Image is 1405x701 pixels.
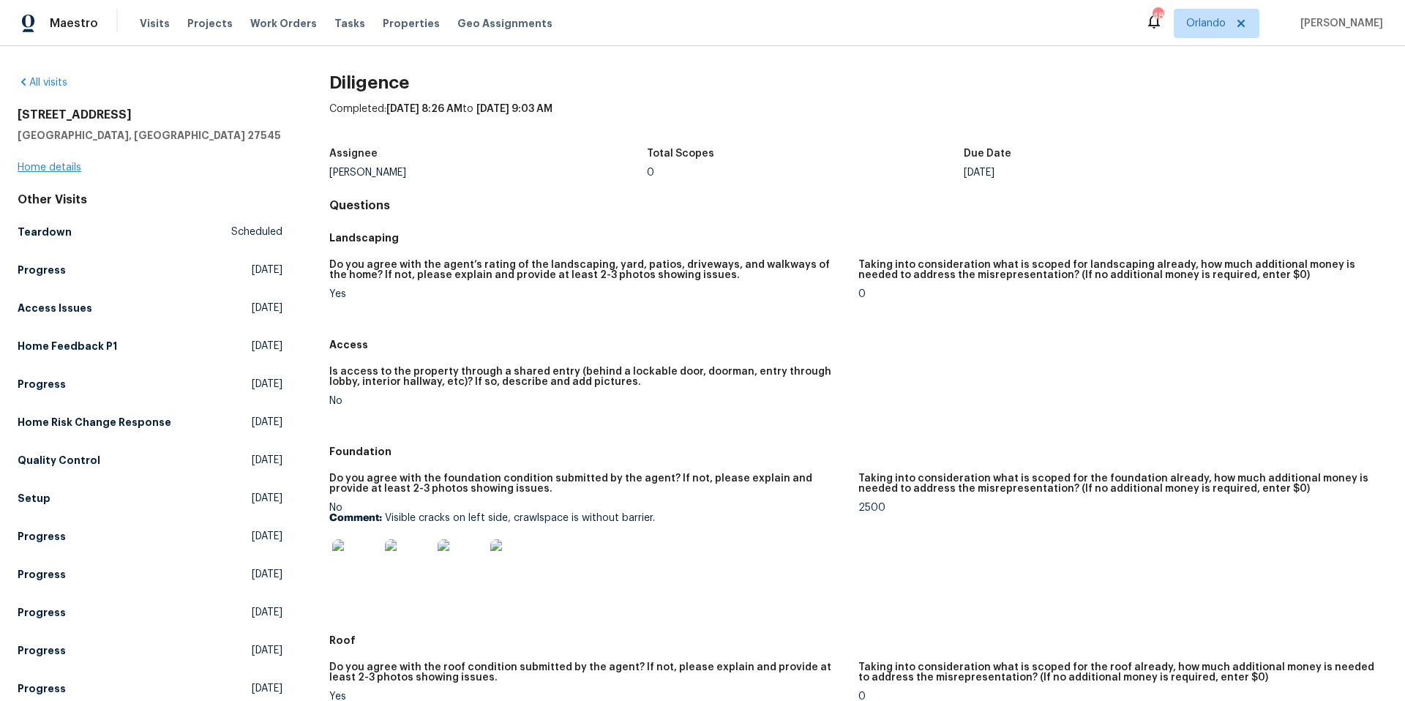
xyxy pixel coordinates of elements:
[187,16,233,31] span: Projects
[18,257,282,283] a: Progress[DATE]
[252,567,282,582] span: [DATE]
[329,396,847,406] div: No
[329,260,847,280] h5: Do you agree with the agent’s rating of the landscaping, yard, patios, driveways, and walkways of...
[50,16,98,31] span: Maestro
[329,337,1387,352] h5: Access
[18,263,66,277] h5: Progress
[1153,9,1163,23] div: 48
[18,447,282,473] a: Quality Control[DATE]
[1186,16,1226,31] span: Orlando
[858,503,1376,513] div: 2500
[329,289,847,299] div: Yes
[18,333,282,359] a: Home Feedback P1[DATE]
[329,149,378,159] h5: Assignee
[964,149,1011,159] h5: Due Date
[18,78,67,88] a: All visits
[329,473,847,494] h5: Do you agree with the foundation condition submitted by the agent? If not, please explain and pro...
[18,491,50,506] h5: Setup
[329,230,1387,245] h5: Landscaping
[252,377,282,391] span: [DATE]
[18,529,66,544] h5: Progress
[18,108,282,122] h2: [STREET_ADDRESS]
[250,16,317,31] span: Work Orders
[18,561,282,588] a: Progress[DATE]
[18,567,66,582] h5: Progress
[18,643,66,658] h5: Progress
[18,225,72,239] h5: Teardown
[858,289,1376,299] div: 0
[329,503,847,595] div: No
[18,453,100,468] h5: Quality Control
[329,633,1387,648] h5: Roof
[18,523,282,550] a: Progress[DATE]
[252,643,282,658] span: [DATE]
[329,513,847,523] p: Visible cracks on left side, crawlspace is without barrier.
[18,162,81,173] a: Home details
[18,301,92,315] h5: Access Issues
[18,339,117,353] h5: Home Feedback P1
[18,409,282,435] a: Home Risk Change Response[DATE]
[18,295,282,321] a: Access Issues[DATE]
[329,367,847,387] h5: Is access to the property through a shared entry (behind a lockable door, doorman, entry through ...
[231,225,282,239] span: Scheduled
[858,662,1376,683] h5: Taking into consideration what is scoped for the roof already, how much additional money is neede...
[18,128,282,143] h5: [GEOGRAPHIC_DATA], [GEOGRAPHIC_DATA] 27545
[252,301,282,315] span: [DATE]
[252,339,282,353] span: [DATE]
[18,371,282,397] a: Progress[DATE]
[18,681,66,696] h5: Progress
[252,681,282,696] span: [DATE]
[252,605,282,620] span: [DATE]
[647,149,714,159] h5: Total Scopes
[334,18,365,29] span: Tasks
[252,263,282,277] span: [DATE]
[252,453,282,468] span: [DATE]
[140,16,170,31] span: Visits
[329,444,1387,459] h5: Foundation
[858,260,1376,280] h5: Taking into consideration what is scoped for landscaping already, how much additional money is ne...
[18,637,282,664] a: Progress[DATE]
[252,529,282,544] span: [DATE]
[329,102,1387,140] div: Completed: to
[329,75,1387,90] h2: Diligence
[476,104,552,114] span: [DATE] 9:03 AM
[329,513,382,523] b: Comment:
[18,605,66,620] h5: Progress
[18,377,66,391] h5: Progress
[252,415,282,430] span: [DATE]
[18,192,282,207] div: Other Visits
[18,415,171,430] h5: Home Risk Change Response
[457,16,552,31] span: Geo Assignments
[329,168,647,178] div: [PERSON_NAME]
[383,16,440,31] span: Properties
[18,219,282,245] a: TeardownScheduled
[18,599,282,626] a: Progress[DATE]
[329,662,847,683] h5: Do you agree with the roof condition submitted by the agent? If not, please explain and provide a...
[858,473,1376,494] h5: Taking into consideration what is scoped for the foundation already, how much additional money is...
[252,491,282,506] span: [DATE]
[386,104,462,114] span: [DATE] 8:26 AM
[647,168,964,178] div: 0
[329,198,1387,213] h4: Questions
[18,485,282,511] a: Setup[DATE]
[1295,16,1383,31] span: [PERSON_NAME]
[964,168,1281,178] div: [DATE]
